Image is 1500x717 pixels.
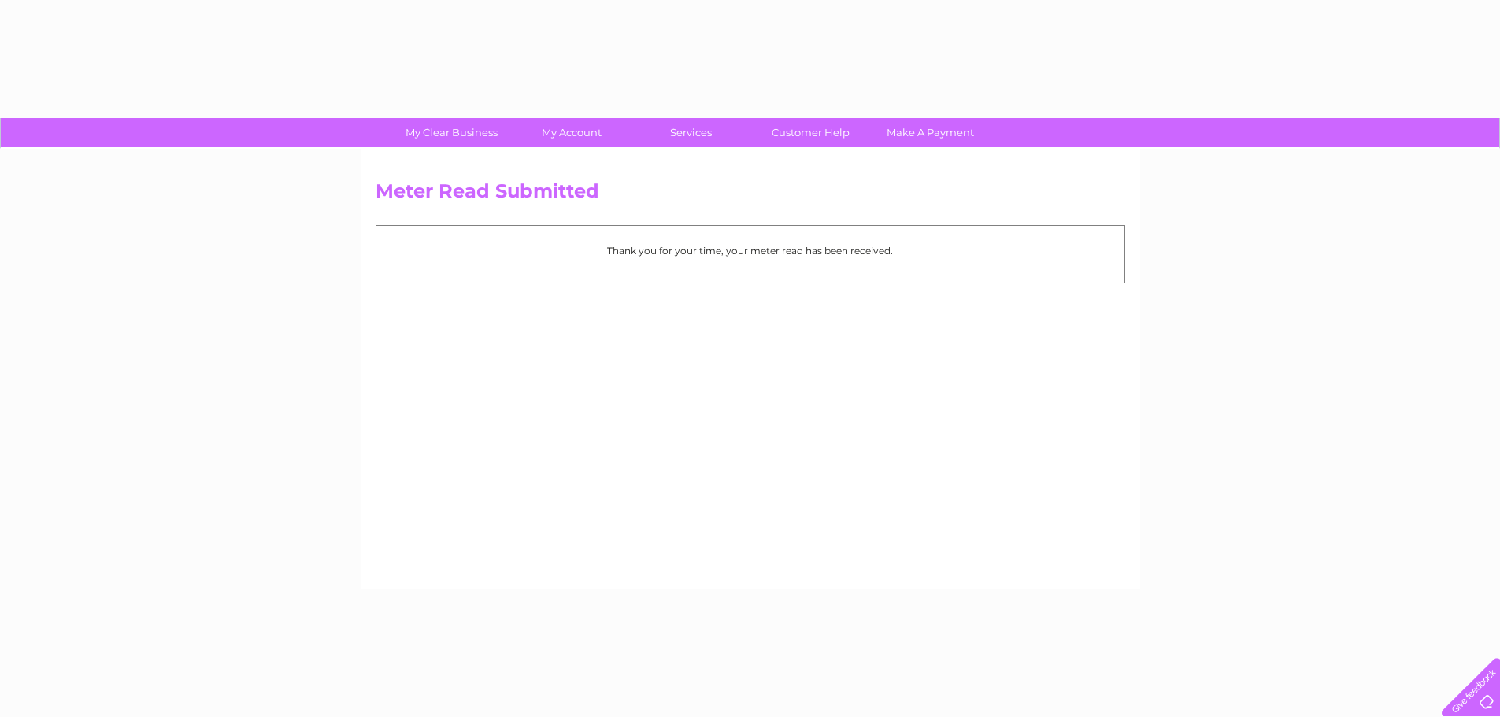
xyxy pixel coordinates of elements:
[387,118,517,147] a: My Clear Business
[384,243,1117,258] p: Thank you for your time, your meter read has been received.
[746,118,876,147] a: Customer Help
[376,180,1125,210] h2: Meter Read Submitted
[865,118,995,147] a: Make A Payment
[626,118,756,147] a: Services
[506,118,636,147] a: My Account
